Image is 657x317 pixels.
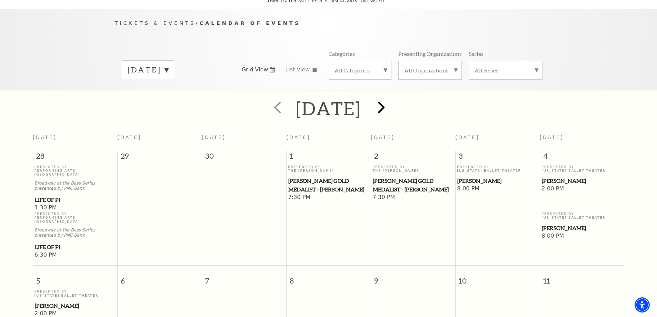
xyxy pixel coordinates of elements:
p: Presented By [US_STATE] Ballet Theater [541,165,623,173]
p: Categories [329,50,355,57]
span: [PERSON_NAME] [542,177,622,185]
p: Broadway at the Bass Series presented by PNC Bank [34,181,116,191]
p: Presented By [US_STATE] Ballet Theater [34,289,116,297]
span: [DATE] [371,135,395,140]
button: next [368,96,393,121]
span: [DATE] [33,135,57,140]
span: Life of Pi [35,243,115,251]
span: 7:30 PM [372,194,454,201]
span: 7 [202,266,286,289]
span: 1:30 PM [34,204,116,212]
span: [PERSON_NAME] [457,177,538,185]
p: Presented By The [PERSON_NAME] [372,165,454,173]
span: 4 [540,151,625,165]
a: Peter Pan [457,177,538,185]
span: Life of Pi [35,196,115,204]
a: Cliburn Gold Medalist - Aristo Sham [288,177,369,194]
span: Grid View [242,66,268,73]
span: List View [285,66,310,73]
span: 11 [540,266,625,289]
label: All Series [475,67,537,74]
span: [PERSON_NAME] Gold Medalist - [PERSON_NAME] [288,177,369,194]
span: 8:00 PM [541,232,623,240]
span: Calendar of Events [199,20,300,26]
p: / [115,19,542,28]
a: Life of Pi [34,196,116,204]
span: 10 [456,266,540,289]
div: Accessibility Menu [635,297,650,313]
a: Life of Pi [34,243,116,251]
span: 8:00 PM [457,185,538,193]
span: 6 [118,266,202,289]
p: Presented By [US_STATE] Ballet Theater [457,165,538,173]
span: [DATE] [540,135,564,140]
a: List View [285,66,317,73]
span: [PERSON_NAME] [542,224,622,232]
span: 30 [202,151,286,165]
label: All Organizations [404,67,456,74]
span: [DATE] [455,135,479,140]
p: Series [469,50,484,57]
span: 2:00 PM [541,185,623,193]
p: Broadway at the Bass Series presented by PNC Bank [34,228,116,238]
h2: [DATE] [296,97,361,119]
a: Peter Pan [541,224,623,232]
span: [PERSON_NAME] [35,301,115,310]
span: 9 [371,266,455,289]
span: [DATE] [286,135,310,140]
span: [DATE] [202,135,226,140]
span: 3 [456,151,540,165]
a: Grid View [242,66,275,73]
span: Tickets & Events [115,20,196,26]
span: [DATE] [117,135,141,140]
label: All Categories [335,67,386,74]
span: 6:30 PM [34,251,116,259]
span: 29 [118,151,202,165]
a: Peter Pan [541,177,623,185]
a: Peter Pan [34,301,116,310]
p: Presented By Performing Arts [GEOGRAPHIC_DATA] [34,212,116,224]
span: 1 [287,151,371,165]
span: 7:30 PM [288,194,369,201]
p: Presented By [US_STATE] Ballet Theater [541,212,623,220]
span: [PERSON_NAME] Gold Medalist - [PERSON_NAME] [373,177,453,194]
span: 8 [287,266,371,289]
p: Presenting Organizations [398,50,462,57]
p: Presented By Performing Arts [GEOGRAPHIC_DATA] [34,165,116,177]
button: prev [264,96,289,121]
p: Presented By The [PERSON_NAME] [288,165,369,173]
a: Cliburn Gold Medalist - Aristo Sham [372,177,454,194]
label: [DATE] [128,65,168,75]
span: 28 [33,151,117,165]
span: 2 [371,151,455,165]
span: 5 [33,266,117,289]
